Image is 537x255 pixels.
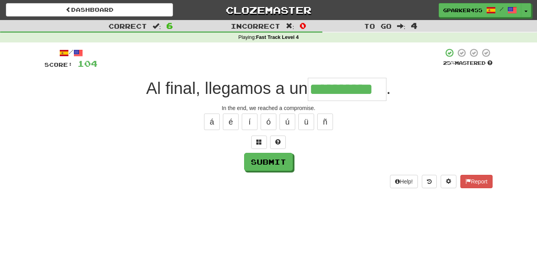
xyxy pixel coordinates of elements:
[223,114,239,130] button: é
[242,114,257,130] button: í
[231,22,280,30] span: Incorrect
[386,79,391,97] span: .
[443,60,493,67] div: Mastered
[439,3,521,17] a: gparker455 /
[153,23,161,29] span: :
[109,22,147,30] span: Correct
[146,79,308,97] span: Al final, llegamos a un
[443,7,482,14] span: gparker455
[166,21,173,30] span: 6
[270,136,286,149] button: Single letter hint - you only get 1 per sentence and score half the points! alt+h
[256,35,299,40] strong: Fast Track Level 4
[251,136,267,149] button: Switch sentence to multiple choice alt+p
[44,104,493,112] div: In the end, we reached a compromise.
[300,21,306,30] span: 0
[443,60,455,66] span: 25 %
[204,114,220,130] button: á
[44,61,73,68] span: Score:
[286,23,294,29] span: :
[261,114,276,130] button: ó
[244,153,293,171] button: Submit
[317,114,333,130] button: ñ
[364,22,392,30] span: To go
[44,48,97,58] div: /
[77,59,97,68] span: 104
[422,175,437,188] button: Round history (alt+y)
[185,3,352,17] a: Clozemaster
[6,3,173,17] a: Dashboard
[500,6,504,12] span: /
[280,114,295,130] button: ú
[411,21,417,30] span: 4
[397,23,406,29] span: :
[298,114,314,130] button: ü
[460,175,493,188] button: Report
[390,175,418,188] button: Help!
